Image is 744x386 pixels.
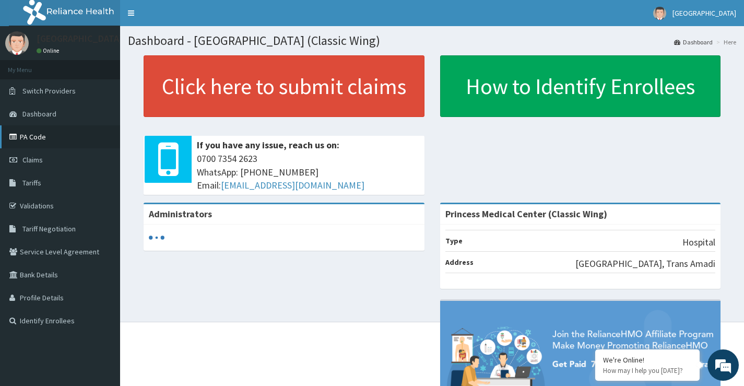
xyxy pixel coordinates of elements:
p: Hospital [682,236,715,249]
span: Dashboard [22,109,56,119]
b: Type [445,236,463,245]
p: How may I help you today? [603,366,692,375]
img: User Image [5,31,29,55]
span: 0700 7354 2623 WhatsApp: [PHONE_NUMBER] Email: [197,152,419,192]
span: Switch Providers [22,86,76,96]
li: Here [714,38,736,46]
span: Tariff Negotiation [22,224,76,233]
a: [EMAIL_ADDRESS][DOMAIN_NAME] [221,179,364,191]
span: [GEOGRAPHIC_DATA] [672,8,736,18]
b: Administrators [149,208,212,220]
img: User Image [653,7,666,20]
strong: Princess Medical Center (Classic Wing) [445,208,607,220]
b: Address [445,258,474,267]
p: [GEOGRAPHIC_DATA] [37,34,123,43]
a: Online [37,47,62,54]
span: Claims [22,155,43,165]
h1: Dashboard - [GEOGRAPHIC_DATA] (Classic Wing) [128,34,736,48]
a: How to Identify Enrollees [440,55,721,117]
a: Dashboard [674,38,713,46]
p: [GEOGRAPHIC_DATA], Trans Amadi [575,257,715,271]
div: We're Online! [603,355,692,365]
span: Tariffs [22,178,41,188]
a: Click here to submit claims [144,55,424,117]
b: If you have any issue, reach us on: [197,139,339,151]
svg: audio-loading [149,230,164,245]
